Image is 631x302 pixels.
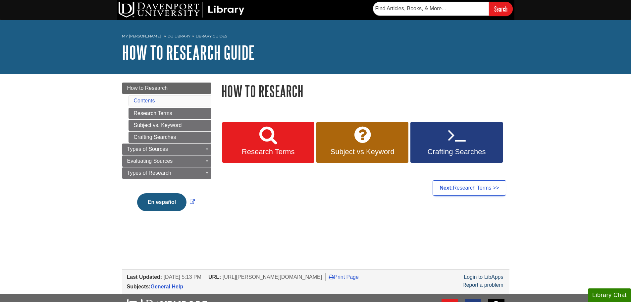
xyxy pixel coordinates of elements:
[588,288,631,302] button: Library Chat
[122,155,211,167] a: Evaluating Sources
[122,83,211,94] a: How to Research
[410,122,502,163] a: Crafting Searches
[329,274,334,279] i: Print Page
[122,144,211,155] a: Types of Sources
[433,180,506,196] a: Next:Research Terms >>
[373,2,513,16] form: Searches DU Library's articles, books, and more
[122,32,509,42] nav: breadcrumb
[122,83,211,222] div: Guide Page Menu
[134,98,155,103] a: Contents
[127,284,151,289] span: Subjects:
[373,2,489,16] input: Find Articles, Books, & More...
[168,34,190,38] a: DU Library
[127,85,168,91] span: How to Research
[208,274,221,280] span: URL:
[196,34,227,38] a: Library Guides
[129,108,211,119] a: Research Terms
[119,2,244,18] img: DU Library
[122,42,255,63] a: How to Research Guide
[122,167,211,179] a: Types of Research
[316,122,408,163] a: Subject vs Keyword
[151,284,184,289] a: General Help
[329,274,359,280] a: Print Page
[127,158,173,164] span: Evaluating Sources
[137,193,186,211] button: En español
[127,274,162,280] span: Last Updated:
[489,2,513,16] input: Search
[129,120,211,131] a: Subject vs. Keyword
[164,274,201,280] span: [DATE] 5:13 PM
[415,148,498,156] span: Crafting Searches
[464,274,503,280] a: Login to LibApps
[440,185,453,191] strong: Next:
[321,148,403,156] span: Subject vs Keyword
[122,33,161,39] a: My [PERSON_NAME]
[462,282,503,288] a: Report a problem
[222,122,314,163] a: Research Terms
[223,274,322,280] span: [URL][PERSON_NAME][DOMAIN_NAME]
[221,83,509,99] h1: How to Research
[135,199,197,205] a: Link opens in new window
[127,146,168,152] span: Types of Sources
[127,170,171,176] span: Types of Research
[129,132,211,143] a: Crafting Searches
[227,148,309,156] span: Research Terms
